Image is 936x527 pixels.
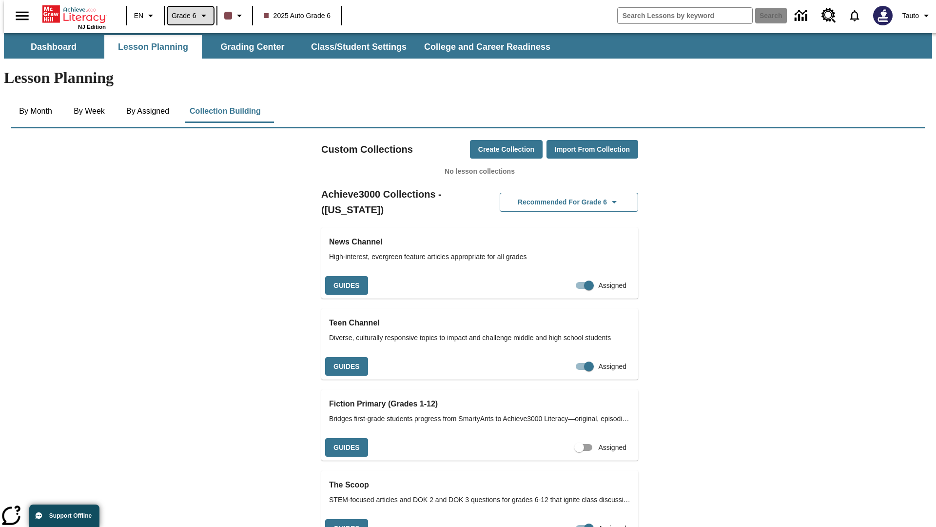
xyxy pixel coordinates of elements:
[264,11,331,21] span: 2025 Auto Grade 6
[842,3,867,28] a: Notifications
[618,8,752,23] input: search field
[329,414,630,424] span: Bridges first-grade students progress from SmartyAnts to Achieve3000 Literacy—original, episodic ...
[220,7,249,24] button: Class color is dark brown. Change class color
[104,35,202,59] button: Lesson Planning
[118,100,177,123] button: By Assigned
[49,512,92,519] span: Support Offline
[416,35,558,59] button: College and Career Readiness
[182,100,269,123] button: Collection Building
[329,397,630,411] h3: Fiction Primary (Grades 1-12)
[598,443,626,453] span: Assigned
[204,35,301,59] button: Grading Center
[321,186,480,218] h2: Achieve3000 Collections - ([US_STATE])
[11,100,60,123] button: By Month
[8,1,37,30] button: Open side menu
[29,505,99,527] button: Support Offline
[325,438,368,457] button: Guides
[303,35,414,59] button: Class/Student Settings
[42,3,106,30] div: Home
[4,69,932,87] h1: Lesson Planning
[134,11,143,21] span: EN
[329,478,630,492] h3: The Scoop
[325,357,368,376] button: Guides
[321,142,413,157] h2: Custom Collections
[329,316,630,330] h3: Teen Channel
[172,11,196,21] span: Grade 6
[546,140,638,159] button: Import from Collection
[898,7,936,24] button: Profile/Settings
[329,495,630,505] span: STEM-focused articles and DOK 2 and DOK 3 questions for grades 6-12 that ignite class discussions...
[329,252,630,262] span: High-interest, evergreen feature articles appropriate for all grades
[42,4,106,24] a: Home
[130,7,161,24] button: Language: EN, Select a language
[500,193,638,212] button: Recommended for Grade 6
[5,35,102,59] button: Dashboard
[65,100,114,123] button: By Week
[598,362,626,372] span: Assigned
[4,33,932,59] div: SubNavbar
[329,235,630,249] h3: News Channel
[902,11,919,21] span: Tauto
[873,6,893,25] img: Avatar
[470,140,543,159] button: Create Collection
[789,2,816,29] a: Data Center
[168,7,214,24] button: Grade: Grade 6, Select a grade
[329,333,630,343] span: Diverse, culturally responsive topics to impact and challenge middle and high school students
[321,166,638,177] p: No lesson collections
[867,3,898,28] button: Select a new avatar
[816,2,842,29] a: Resource Center, Will open in new tab
[4,35,559,59] div: SubNavbar
[325,276,368,295] button: Guides
[78,24,106,30] span: NJ Edition
[598,281,626,291] span: Assigned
